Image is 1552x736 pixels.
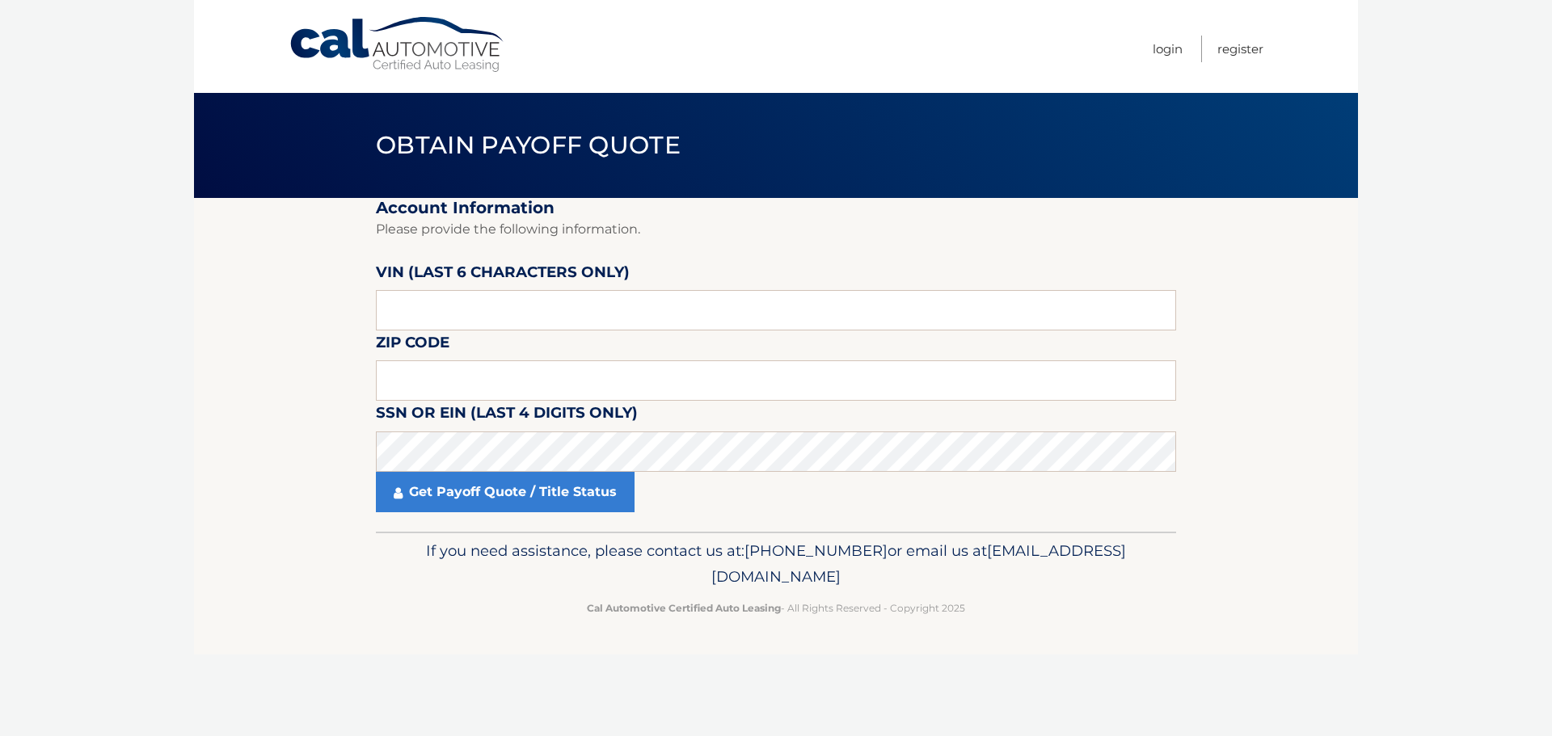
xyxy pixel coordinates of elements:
a: Cal Automotive [289,16,507,74]
p: If you need assistance, please contact us at: or email us at [386,538,1166,590]
strong: Cal Automotive Certified Auto Leasing [587,602,781,614]
p: Please provide the following information. [376,218,1176,241]
span: [PHONE_NUMBER] [744,541,888,560]
a: Get Payoff Quote / Title Status [376,472,635,512]
a: Login [1153,36,1183,62]
a: Register [1217,36,1263,62]
h2: Account Information [376,198,1176,218]
p: - All Rights Reserved - Copyright 2025 [386,599,1166,616]
label: SSN or EIN (last 4 digits only) [376,401,638,431]
label: VIN (last 6 characters only) [376,260,630,290]
span: Obtain Payoff Quote [376,130,681,160]
label: Zip Code [376,330,449,360]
